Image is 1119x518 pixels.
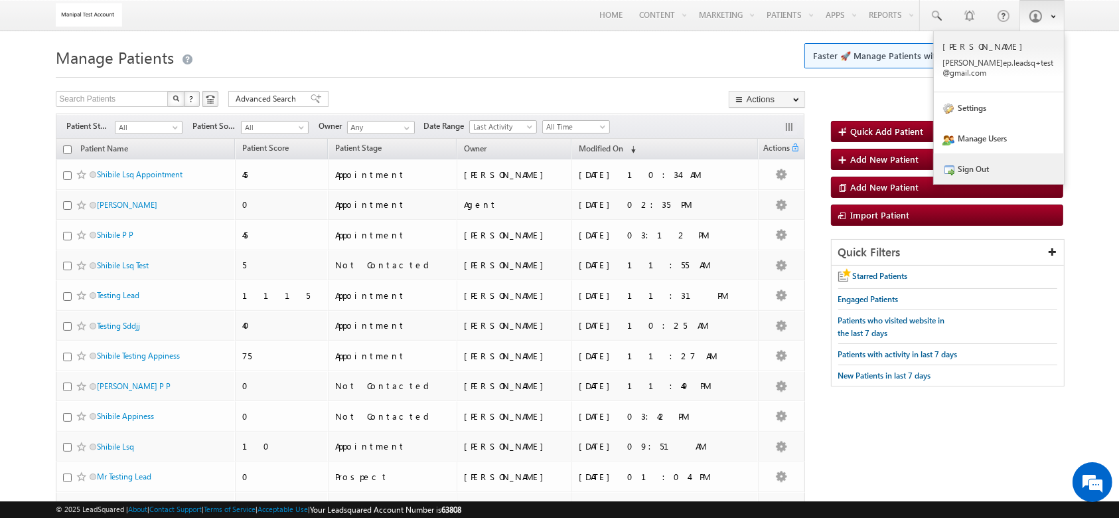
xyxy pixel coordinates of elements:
[579,143,623,153] span: Modified On
[236,141,295,158] a: Patient Score
[464,259,565,271] div: [PERSON_NAME]
[464,199,565,211] div: Agent
[241,121,309,134] a: All
[335,199,451,211] div: Appointment
[242,169,322,181] div: 45
[464,440,565,452] div: [PERSON_NAME]
[56,46,174,68] span: Manage Patients
[66,120,115,132] span: Patient Stage
[97,230,133,240] a: Shibile P P
[579,259,752,271] div: [DATE] 11:55 AM
[851,126,924,137] span: Quick Add Patient
[579,350,752,362] div: [DATE] 11:27 AM
[258,505,308,513] a: Acceptable Use
[579,199,752,211] div: [DATE] 02:35 PM
[97,321,140,331] a: Testing Sddjj
[470,121,533,133] span: Last Activity
[242,143,289,153] span: Patient Score
[838,315,945,338] span: Patients who visited website in the last 7 days
[464,143,487,153] span: Owner
[319,120,347,132] span: Owner
[464,350,565,362] div: [PERSON_NAME]
[97,442,134,452] a: Shibile Lsq
[853,271,908,281] span: Starred Patients
[838,371,931,381] span: New Patients in last 7 days
[934,123,1064,153] a: Manage Users
[335,380,451,392] div: Not Contacted
[625,144,636,155] span: (sorted descending)
[838,294,899,304] span: Engaged Patients
[851,209,910,220] span: Import Patient
[464,169,565,181] div: [PERSON_NAME]
[542,120,610,133] a: All Time
[329,141,388,158] a: Patient Stage
[464,380,565,392] div: [PERSON_NAME]
[63,145,72,154] input: Check all records
[189,93,195,104] span: ?
[934,92,1064,123] a: Settings
[579,319,752,331] div: [DATE] 10:25 AM
[97,260,149,270] a: Shibile Lsq Test
[942,58,1055,78] p: [PERSON_NAME] ep.le adsq+ test@ gmail .com
[242,229,322,241] div: 45
[149,505,202,513] a: Contact Support
[335,350,451,362] div: Appointment
[128,505,147,513] a: About
[173,95,179,102] img: Search
[97,472,151,481] a: Mr Testing Lead
[74,141,135,159] a: Patient Name
[579,440,752,452] div: [DATE] 09:51 AM
[543,121,606,133] span: All Time
[838,349,958,359] span: Patients with activity in last 7 days
[335,259,451,271] div: Not Contacted
[242,319,322,331] div: 40
[242,471,322,483] div: 0
[335,471,451,483] div: Prospect
[97,411,154,421] a: Shibile Appiness
[56,3,122,27] img: Custom Logo
[56,503,461,516] span: © 2025 LeadSquared | | | | |
[335,290,451,302] div: Appointment
[579,229,752,241] div: [DATE] 03:12 PM
[242,350,322,362] div: 75
[832,240,1064,266] div: Quick Filters
[579,471,752,483] div: [DATE] 01:04 PM
[469,120,537,133] a: Last Activity
[942,41,1055,52] p: [PERSON_NAME]
[242,410,322,422] div: 0
[759,141,790,158] span: Actions
[579,380,752,392] div: [DATE] 11:49 PM
[579,410,752,422] div: [DATE] 03:42 PM
[934,153,1064,184] a: Sign Out
[184,91,200,107] button: ?
[335,143,382,153] span: Patient Stage
[579,169,752,181] div: [DATE] 10:34 AM
[729,91,805,108] button: Actions
[851,181,919,193] span: Add New Patient
[464,229,565,241] div: [PERSON_NAME]
[310,505,461,515] span: Your Leadsquared Account Number is
[97,290,139,300] a: Testing Lead
[347,121,415,134] input: Type to Search
[335,410,451,422] div: Not Contacted
[97,351,180,361] a: Shibile Testing Appiness
[192,120,241,132] span: Patient Source
[851,153,919,165] span: Add New Patient
[335,169,451,181] div: Appointment
[934,31,1064,92] a: [PERSON_NAME] [PERSON_NAME]ep.leadsq+test@gmail.com
[572,141,642,158] a: Modified On (sorted descending)
[242,199,322,211] div: 0
[464,319,565,331] div: [PERSON_NAME]
[579,290,752,302] div: [DATE] 11:31 PM
[97,381,171,391] a: [PERSON_NAME] P P
[423,120,469,132] span: Date Range
[464,290,565,302] div: [PERSON_NAME]
[242,380,322,392] div: 0
[813,49,1055,62] span: Faster 🚀 Manage Patients with a new look ✨
[441,505,461,515] span: 63808
[335,440,451,452] div: Appointment
[464,410,565,422] div: [PERSON_NAME]
[242,122,305,133] span: All
[115,122,179,133] span: All
[242,440,322,452] div: 10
